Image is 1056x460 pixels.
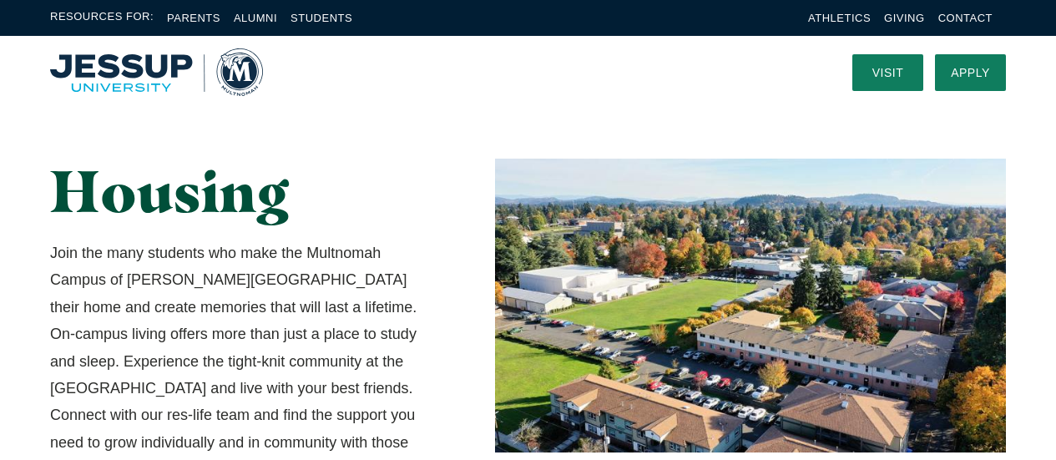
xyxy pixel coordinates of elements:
[50,48,263,96] img: Multnomah University Logo
[808,12,871,24] a: Athletics
[167,12,220,24] a: Parents
[50,48,263,96] a: Home
[938,12,993,24] a: Contact
[884,12,925,24] a: Giving
[495,159,1006,452] img: Photo of Campus from Above Aerial
[50,159,430,223] h1: Housing
[852,54,923,91] a: Visit
[291,12,352,24] a: Students
[234,12,277,24] a: Alumni
[935,54,1006,91] a: Apply
[50,8,154,28] span: Resources For:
